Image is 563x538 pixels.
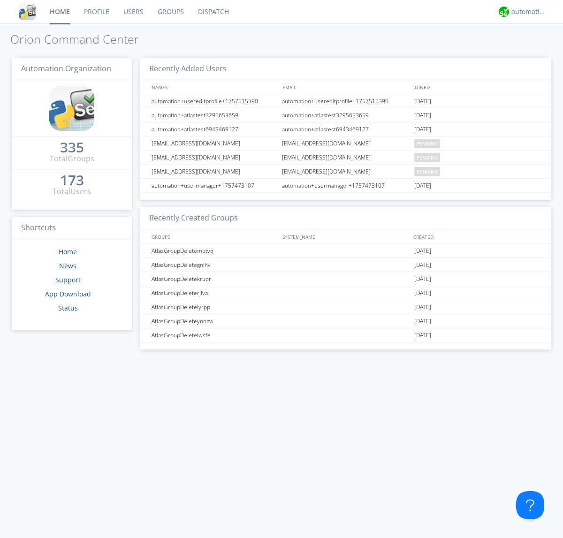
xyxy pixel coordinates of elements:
[414,300,431,314] span: [DATE]
[140,179,551,193] a: automation+usermanager+1757473107automation+usermanager+1757473107[DATE]
[149,286,279,300] div: AtlasGroupDeleterjiva
[140,244,551,258] a: AtlasGroupDeletembtvq[DATE]
[149,230,278,243] div: GROUPS
[414,94,431,108] span: [DATE]
[280,230,411,243] div: SYSTEM_NAME
[149,328,279,342] div: AtlasGroupDeletelwsfe
[414,153,440,162] span: pending
[149,272,279,286] div: AtlasGroupDeletekruqr
[414,108,431,122] span: [DATE]
[280,108,412,122] div: automation+atlastest3295653659
[53,186,91,197] div: Total Users
[414,258,431,272] span: [DATE]
[140,258,551,272] a: AtlasGroupDeletegnjhy[DATE]
[59,261,76,270] a: News
[60,143,84,153] a: 335
[140,136,551,151] a: [EMAIL_ADDRESS][DOMAIN_NAME][EMAIL_ADDRESS][DOMAIN_NAME]pending
[149,179,279,192] div: automation+usermanager+1757473107
[414,167,440,176] span: pending
[140,122,551,136] a: automation+atlastest6943469127automation+atlastest6943469127[DATE]
[49,86,94,131] img: cddb5a64eb264b2086981ab96f4c1ba7
[280,80,411,94] div: EMAIL
[511,7,547,16] div: automation+atlas
[60,143,84,152] div: 335
[280,122,412,136] div: automation+atlastest6943469127
[414,328,431,342] span: [DATE]
[411,80,542,94] div: JOINED
[140,272,551,286] a: AtlasGroupDeletekruqr[DATE]
[19,3,36,20] img: cddb5a64eb264b2086981ab96f4c1ba7
[149,108,279,122] div: automation+atlastest3295653659
[414,272,431,286] span: [DATE]
[58,303,78,312] a: Status
[149,165,279,178] div: [EMAIL_ADDRESS][DOMAIN_NAME]
[140,58,551,81] h3: Recently Added Users
[149,244,279,258] div: AtlasGroupDeletembtvq
[516,491,544,519] iframe: Toggle Customer Support
[149,136,279,150] div: [EMAIL_ADDRESS][DOMAIN_NAME]
[55,275,81,284] a: Support
[499,7,509,17] img: d2d01cd9b4174d08988066c6d424eccd
[149,300,279,314] div: AtlasGroupDeletelyrpp
[140,286,551,300] a: AtlasGroupDeleterjiva[DATE]
[414,286,431,300] span: [DATE]
[280,136,412,150] div: [EMAIL_ADDRESS][DOMAIN_NAME]
[140,108,551,122] a: automation+atlastest3295653659automation+atlastest3295653659[DATE]
[414,314,431,328] span: [DATE]
[140,300,551,314] a: AtlasGroupDeletelyrpp[DATE]
[140,314,551,328] a: AtlasGroupDeleteynncw[DATE]
[60,175,84,185] div: 173
[414,139,440,148] span: pending
[411,230,542,243] div: CREATED
[149,258,279,272] div: AtlasGroupDeletegnjhy
[59,247,77,256] a: Home
[45,289,91,298] a: App Download
[149,314,279,328] div: AtlasGroupDeleteynncw
[140,94,551,108] a: automation+usereditprofile+1757515390automation+usereditprofile+1757515390[DATE]
[280,151,412,164] div: [EMAIL_ADDRESS][DOMAIN_NAME]
[280,94,412,108] div: automation+usereditprofile+1757515390
[414,179,431,193] span: [DATE]
[60,175,84,186] a: 173
[21,63,111,74] span: Automation Organization
[414,244,431,258] span: [DATE]
[149,122,279,136] div: automation+atlastest6943469127
[140,151,551,165] a: [EMAIL_ADDRESS][DOMAIN_NAME][EMAIL_ADDRESS][DOMAIN_NAME]pending
[149,80,278,94] div: NAMES
[280,179,412,192] div: automation+usermanager+1757473107
[280,165,412,178] div: [EMAIL_ADDRESS][DOMAIN_NAME]
[140,328,551,342] a: AtlasGroupDeletelwsfe[DATE]
[149,151,279,164] div: [EMAIL_ADDRESS][DOMAIN_NAME]
[149,94,279,108] div: automation+usereditprofile+1757515390
[140,207,551,230] h3: Recently Created Groups
[12,217,132,240] h3: Shortcuts
[50,153,94,164] div: Total Groups
[414,122,431,136] span: [DATE]
[140,165,551,179] a: [EMAIL_ADDRESS][DOMAIN_NAME][EMAIL_ADDRESS][DOMAIN_NAME]pending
